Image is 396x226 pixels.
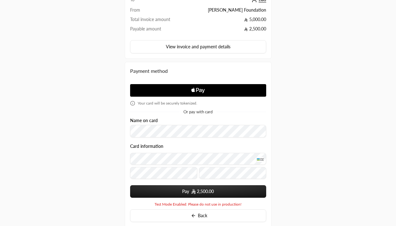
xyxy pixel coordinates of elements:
td: From [130,7,186,16]
button: Back [130,209,266,222]
span: Or pay with card [183,110,213,114]
input: Expiry date [130,167,197,179]
button: View invoice and payment details [130,40,266,53]
img: MADA [256,157,264,162]
td: 2,500.00 [185,26,266,35]
label: Name on card [130,118,158,123]
td: [PERSON_NAME] Foundation [185,7,266,16]
td: Payable amount [130,26,186,35]
span: 2,500.00 [197,188,214,195]
div: Name on card [130,118,266,138]
input: Credit Card [130,153,266,165]
td: 5,000.00 [185,16,266,26]
div: Card information [130,144,266,181]
span: Your card will be securely tokenized. [138,101,197,106]
td: Total invoice amount [130,16,186,26]
legend: Card information [130,144,163,149]
img: SAR [191,189,196,194]
span: Back [198,213,207,218]
div: Payment method [130,67,266,75]
input: CVC [199,167,266,179]
button: Pay SAR2,500.00 [130,185,266,198]
span: Test Mode Enabled: Please do not use in production! [155,202,241,207]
